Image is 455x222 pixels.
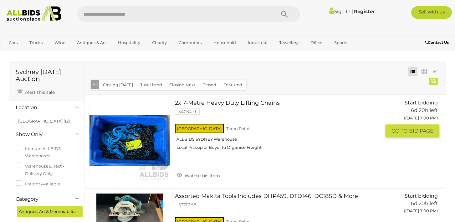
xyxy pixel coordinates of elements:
a: Charity [148,38,171,48]
a: Antiques & Art [73,38,110,48]
img: Allbids.com.au [3,6,65,22]
a: [GEOGRAPHIC_DATA] (12) [18,119,70,124]
a: Start bidding 6d 20h left ([DATE] 7:00 PM) [390,193,439,217]
h4: Show Only [16,132,66,137]
span: Start bidding [405,193,438,199]
a: Household [209,38,240,48]
button: Closing Next [166,80,199,90]
a: Hospitality [114,38,144,48]
div: Antiques, Art & Memorabilia [17,206,83,217]
a: Computers [175,38,206,48]
a: 2x 7-Metre Heavy Duty Lifting Chains 54034-9 [GEOGRAPHIC_DATA] Taren Point ALLBIDS SYDNEY Warehou... [180,100,381,155]
a: Jewellery [275,38,303,48]
a: Alert this sale [16,87,56,96]
a: Cars [5,38,22,48]
a: Contact Us [425,39,450,46]
button: Closed [199,80,220,90]
button: GO TOBID PAGE [386,124,439,137]
b: Contact Us [425,40,449,45]
span: GO TO [391,128,409,134]
button: Search [269,6,300,22]
label: Warehouse Direct - Delivery Only [16,163,78,177]
a: Sports [330,38,351,48]
h1: Sydney [DATE] Auction [16,68,78,82]
span: BID PAGE [409,128,433,134]
h4: Location [16,105,66,110]
button: Featured [220,80,246,90]
a: Register [354,8,375,14]
a: Trucks [25,38,47,48]
button: Just Listed [136,80,166,90]
a: Sign In [329,8,350,14]
label: Items in ALLBIDS Warehouses [16,145,78,160]
a: Industrial [244,38,272,48]
a: Sell with us [411,6,452,19]
button: All [91,80,100,89]
span: Alert this sale [23,89,55,95]
a: [GEOGRAPHIC_DATA] [5,48,57,58]
button: Closing [DATE] [99,80,137,90]
span: | [351,8,353,15]
span: Watch this item [183,173,220,179]
a: Wine [50,38,69,48]
label: Freight Available [16,180,60,188]
a: Watch this item [175,170,222,180]
div: 12 [429,78,438,85]
a: Start bidding 6d 20h left ([DATE] 7:00 PM) GO TOBID PAGE [390,100,439,138]
span: Start bidding [405,100,438,106]
a: Office [306,38,326,48]
h4: Category [16,196,66,202]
